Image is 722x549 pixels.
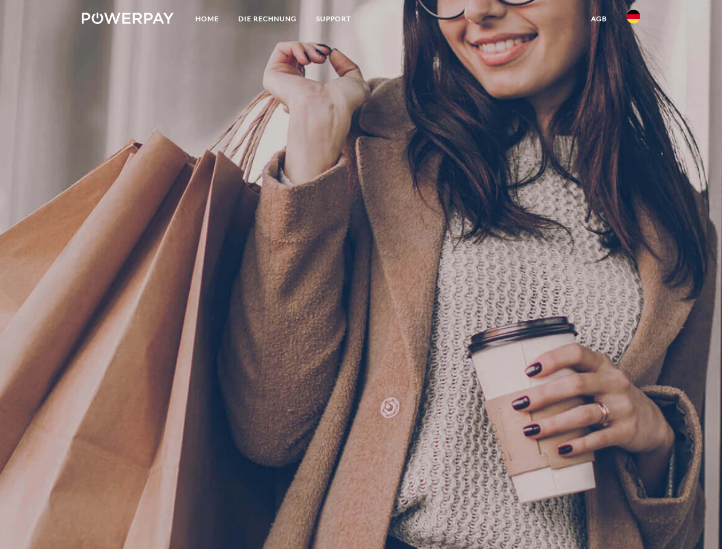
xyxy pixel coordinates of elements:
[82,13,174,24] img: logo-powerpay-white.svg
[186,9,229,29] a: Home
[306,9,361,29] a: SUPPORT
[627,10,640,23] img: de
[229,9,306,29] a: DIE RECHNUNG
[581,9,617,29] a: agb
